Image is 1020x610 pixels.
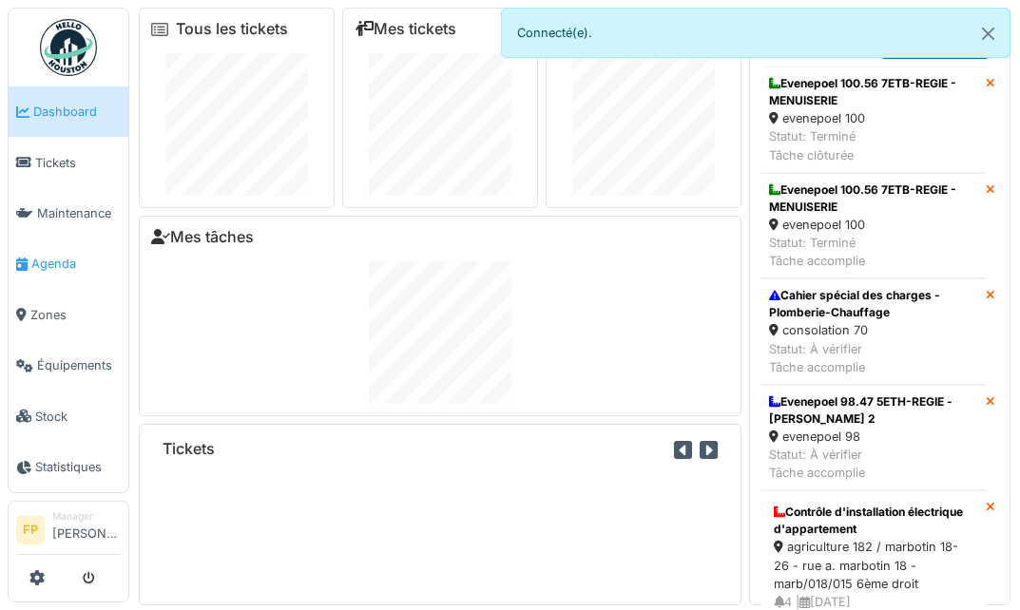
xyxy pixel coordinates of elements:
a: Dashboard [9,86,128,137]
a: Evenepoel 100.56 7ETB-REGIE - MENUISERIE evenepoel 100 Statut: TerminéTâche accomplie [761,173,986,279]
a: Stock [9,391,128,441]
div: evenepoel 100 [769,109,978,127]
a: Mes tâches [151,228,254,246]
a: Evenepoel 98.47 5ETH-REGIE - [PERSON_NAME] 2 evenepoel 98 Statut: À vérifierTâche accomplie [761,385,986,491]
span: Stock [35,408,121,426]
div: Statut: À vérifier Tâche accomplie [769,446,978,482]
a: Maintenance [9,188,128,238]
img: Badge_color-CXgf-gQk.svg [40,19,97,76]
div: Evenepoel 98.47 5ETH-REGIE - [PERSON_NAME] 2 [769,393,978,428]
div: Evenepoel 100.56 7ETB-REGIE - MENUISERIE [769,75,978,109]
span: Équipements [37,356,121,374]
li: FP [16,516,45,544]
div: consolation 70 [769,321,978,339]
span: Tickets [35,154,121,172]
a: Tickets [9,137,128,187]
a: Evenepoel 100.56 7ETB-REGIE - MENUISERIE evenepoel 100 Statut: TerminéTâche clôturée [761,67,986,173]
a: Mes tickets [355,20,456,38]
a: FP Manager[PERSON_NAME] [16,509,121,555]
div: evenepoel 100 [769,216,978,234]
a: Agenda [9,238,128,289]
span: Zones [30,306,121,324]
div: Contrôle d'installation électrique d'appartement [774,504,973,538]
span: Maintenance [37,204,121,222]
div: Statut: À vérifier Tâche accomplie [769,340,978,376]
div: evenepoel 98 [769,428,978,446]
span: Dashboard [33,103,121,121]
a: Zones [9,290,128,340]
li: [PERSON_NAME] [52,509,121,550]
button: Close [967,9,1010,59]
div: Connecté(e). [501,8,1011,58]
div: Manager [52,509,121,524]
span: Statistiques [35,458,121,476]
a: Statistiques [9,442,128,492]
a: Équipements [9,340,128,391]
div: Statut: Terminé Tâche accomplie [769,234,978,270]
span: Agenda [31,255,121,273]
h6: Tickets [163,440,215,458]
div: agriculture 182 / marbotin 18-26 - rue a. marbotin 18 - marb/018/015 6ème droit [774,538,973,593]
a: Tous les tickets [176,20,288,38]
div: Evenepoel 100.56 7ETB-REGIE - MENUISERIE [769,181,978,216]
div: Statut: Terminé Tâche clôturée [769,127,978,163]
div: Cahier spécial des charges - Plomberie-Chauffage [769,287,978,321]
a: Cahier spécial des charges - Plomberie-Chauffage consolation 70 Statut: À vérifierTâche accomplie [761,278,986,385]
